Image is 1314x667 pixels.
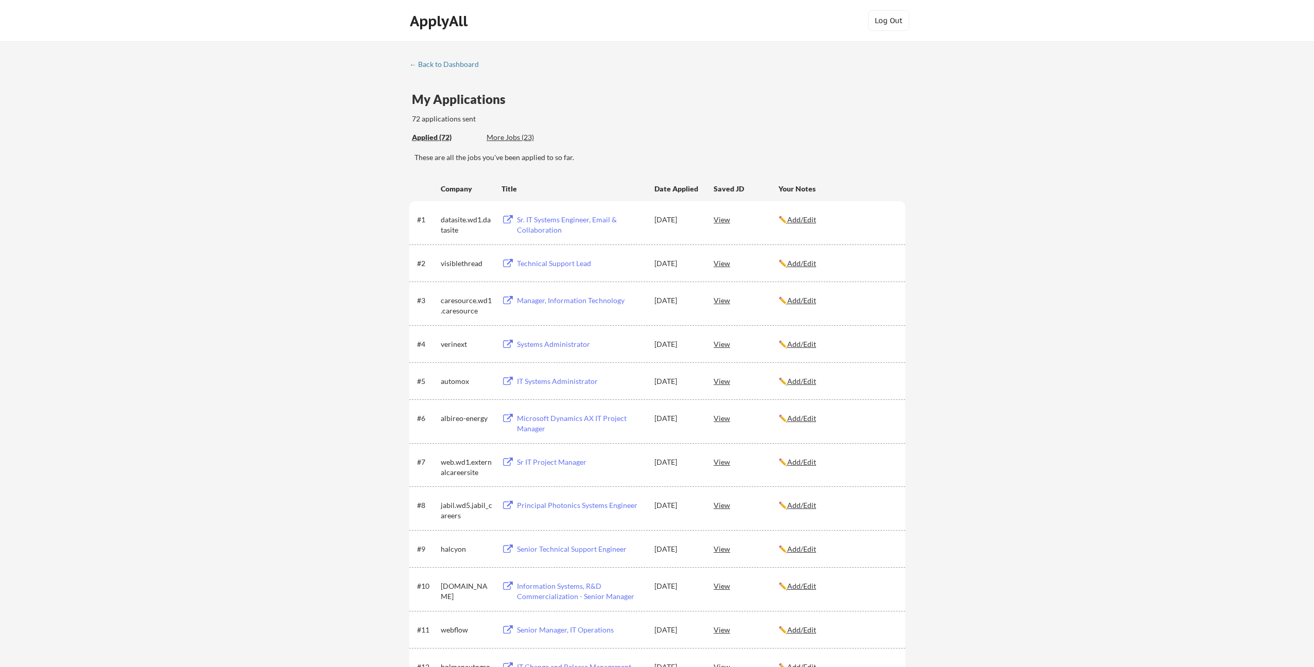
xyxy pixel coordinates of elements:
[714,452,779,471] div: View
[441,215,492,235] div: datasite.wd1.datasite
[787,340,816,348] u: Add/Edit
[654,376,700,387] div: [DATE]
[787,296,816,305] u: Add/Edit
[441,339,492,349] div: verinext
[714,179,779,198] div: Saved JD
[714,254,779,272] div: View
[779,339,896,349] div: ✏️
[787,215,816,224] u: Add/Edit
[417,215,437,225] div: #1
[779,258,896,269] div: ✏️
[410,12,471,30] div: ApplyAll
[417,258,437,269] div: #2
[787,545,816,553] u: Add/Edit
[441,295,492,315] div: caresource.wd1.caresource
[517,625,645,635] div: Senior Manager, IT Operations
[779,413,896,424] div: ✏️
[412,132,479,143] div: Applied (72)
[654,544,700,554] div: [DATE]
[441,457,492,477] div: web.wd1.externalcareersite
[517,413,645,433] div: Microsoft Dynamics AX IT Project Manager
[787,377,816,385] u: Add/Edit
[441,258,492,269] div: visiblethread
[714,291,779,309] div: View
[779,500,896,511] div: ✏️
[412,93,514,106] div: My Applications
[654,339,700,349] div: [DATE]
[412,114,611,124] div: 72 applications sent
[412,132,479,143] div: These are all the jobs you've been applied to so far.
[714,539,779,558] div: View
[417,625,437,635] div: #11
[779,544,896,554] div: ✏️
[517,339,645,349] div: Systems Administrator
[714,210,779,229] div: View
[441,413,492,424] div: albireo-energy
[414,152,905,163] div: These are all the jobs you've been applied to so far.
[787,582,816,590] u: Add/Edit
[409,60,487,71] a: ← Back to Dashboard
[654,215,700,225] div: [DATE]
[487,132,562,143] div: These are job applications we think you'd be a good fit for, but couldn't apply you to automatica...
[417,581,437,591] div: #10
[779,457,896,467] div: ✏️
[779,625,896,635] div: ✏️
[787,259,816,268] u: Add/Edit
[779,581,896,591] div: ✏️
[502,184,645,194] div: Title
[417,544,437,554] div: #9
[714,496,779,514] div: View
[441,544,492,554] div: halcyon
[487,132,562,143] div: More Jobs (23)
[654,184,700,194] div: Date Applied
[517,457,645,467] div: Sr IT Project Manager
[714,372,779,390] div: View
[779,184,896,194] div: Your Notes
[787,625,816,634] u: Add/Edit
[517,376,645,387] div: IT Systems Administrator
[714,409,779,427] div: View
[787,458,816,466] u: Add/Edit
[417,500,437,511] div: #8
[417,376,437,387] div: #5
[787,501,816,510] u: Add/Edit
[441,625,492,635] div: webflow
[441,184,492,194] div: Company
[517,295,645,306] div: Manager, Information Technology
[417,339,437,349] div: #4
[714,620,779,639] div: View
[517,581,645,601] div: Information Systems, R&D Commercialization - Senior Manager
[654,258,700,269] div: [DATE]
[654,500,700,511] div: [DATE]
[779,215,896,225] div: ✏️
[417,413,437,424] div: #6
[654,457,700,467] div: [DATE]
[441,581,492,601] div: [DOMAIN_NAME]
[654,581,700,591] div: [DATE]
[441,376,492,387] div: automox
[409,61,487,68] div: ← Back to Dashboard
[517,544,645,554] div: Senior Technical Support Engineer
[417,457,437,467] div: #7
[779,295,896,306] div: ✏️
[654,295,700,306] div: [DATE]
[779,376,896,387] div: ✏️
[441,500,492,520] div: jabil.wd5.jabil_careers
[517,258,645,269] div: Technical Support Lead
[868,10,909,31] button: Log Out
[787,414,816,423] u: Add/Edit
[714,335,779,353] div: View
[517,500,645,511] div: Principal Photonics Systems Engineer
[517,215,645,235] div: Sr. IT Systems Engineer, Email & Collaboration
[417,295,437,306] div: #3
[654,625,700,635] div: [DATE]
[654,413,700,424] div: [DATE]
[714,576,779,595] div: View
